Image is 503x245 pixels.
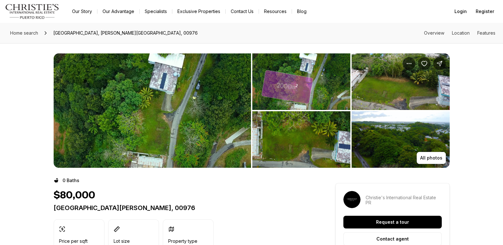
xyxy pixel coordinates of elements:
[292,7,312,16] a: Blog
[114,239,130,244] p: Lot size
[343,216,442,228] button: Request a tour
[424,31,495,36] nav: Page section menu
[252,53,450,168] li: 2 of 3
[10,30,38,36] span: Home search
[54,189,95,201] h1: $80,000
[420,155,442,160] p: All photos
[259,7,292,16] a: Resources
[433,57,446,70] button: Share Property: SAINT JUST
[454,9,467,14] span: Login
[403,57,415,70] button: Property options
[54,53,251,168] li: 1 of 3
[168,239,197,244] p: Property type
[59,239,88,244] p: Price per sqft
[376,236,409,242] p: Contact agent
[472,5,498,18] button: Register
[252,111,350,168] button: View image gallery
[376,220,409,225] p: Request a tour
[451,5,471,18] button: Login
[97,7,139,16] a: Our Advantage
[352,111,450,168] button: View image gallery
[352,53,450,110] button: View image gallery
[54,53,251,168] button: View image gallery
[54,204,313,212] p: [GEOGRAPHIC_DATA][PERSON_NAME], 00976
[424,30,444,36] a: Skip to: Overview
[252,53,350,110] button: View image gallery
[476,9,494,14] span: Register
[5,4,59,19] img: logo
[140,7,172,16] a: Specialists
[366,195,442,205] p: Christie's International Real Estate PR
[477,30,495,36] a: Skip to: Features
[172,7,225,16] a: Exclusive Properties
[8,28,41,38] a: Home search
[67,7,97,16] a: Our Story
[226,7,259,16] button: Contact Us
[418,57,431,70] button: Save Property: SAINT JUST
[63,178,79,183] p: 0 Baths
[51,28,200,38] span: [GEOGRAPHIC_DATA], [PERSON_NAME][GEOGRAPHIC_DATA], 00976
[417,152,446,164] button: All photos
[54,53,450,168] div: Listing Photos
[452,30,470,36] a: Skip to: Location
